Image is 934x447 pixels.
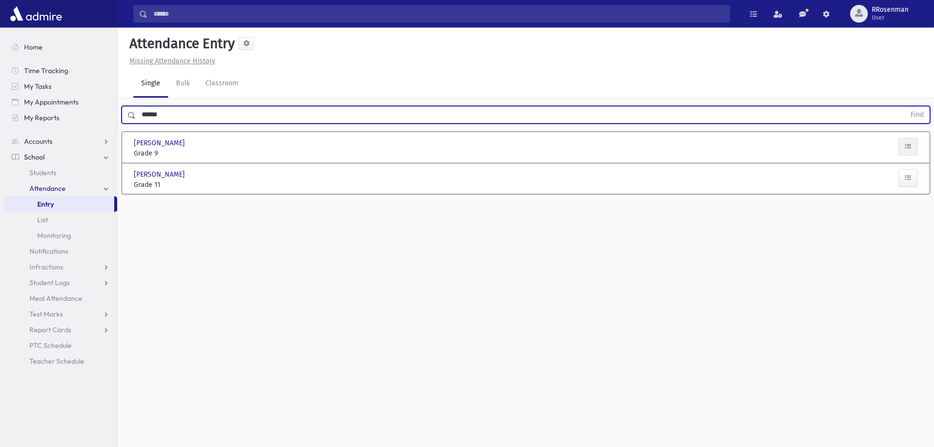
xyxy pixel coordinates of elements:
[4,149,117,165] a: School
[134,180,256,190] span: Grade 11
[126,35,235,52] h5: Attendance Entry
[4,196,114,212] a: Entry
[29,341,72,350] span: PTC Schedule
[24,43,43,52] span: Home
[4,259,117,275] a: Infractions
[905,106,930,123] button: Find
[126,57,215,65] a: Missing Attendance History
[4,94,117,110] a: My Appointments
[134,169,187,180] span: [PERSON_NAME]
[24,66,68,75] span: Time Tracking
[29,184,66,193] span: Attendance
[37,231,71,240] span: Monitoring
[134,138,187,148] span: [PERSON_NAME]
[872,6,909,14] span: RRosenman
[129,57,215,65] u: Missing Attendance History
[24,82,51,91] span: My Tasks
[24,153,45,161] span: School
[4,39,117,55] a: Home
[198,70,246,98] a: Classroom
[872,14,909,22] span: User
[168,70,198,98] a: Bulk
[4,181,117,196] a: Attendance
[134,148,256,158] span: Grade 9
[4,275,117,290] a: Student Logs
[4,290,117,306] a: Meal Attendance
[24,98,78,106] span: My Appointments
[4,228,117,243] a: Monitoring
[148,5,730,23] input: Search
[4,165,117,181] a: Students
[29,247,68,256] span: Notifications
[29,168,56,177] span: Students
[29,357,84,366] span: Teacher Schedule
[4,353,117,369] a: Teacher Schedule
[29,325,71,334] span: Report Cards
[4,338,117,353] a: PTC Schedule
[37,200,54,209] span: Entry
[4,322,117,338] a: Report Cards
[4,243,117,259] a: Notifications
[29,263,63,271] span: Infractions
[133,70,168,98] a: Single
[4,63,117,79] a: Time Tracking
[4,110,117,126] a: My Reports
[4,133,117,149] a: Accounts
[4,212,117,228] a: List
[24,137,52,146] span: Accounts
[8,4,64,24] img: AdmirePro
[24,113,59,122] span: My Reports
[4,79,117,94] a: My Tasks
[29,278,70,287] span: Student Logs
[37,215,48,224] span: List
[4,306,117,322] a: Test Marks
[29,294,82,303] span: Meal Attendance
[29,310,63,318] span: Test Marks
